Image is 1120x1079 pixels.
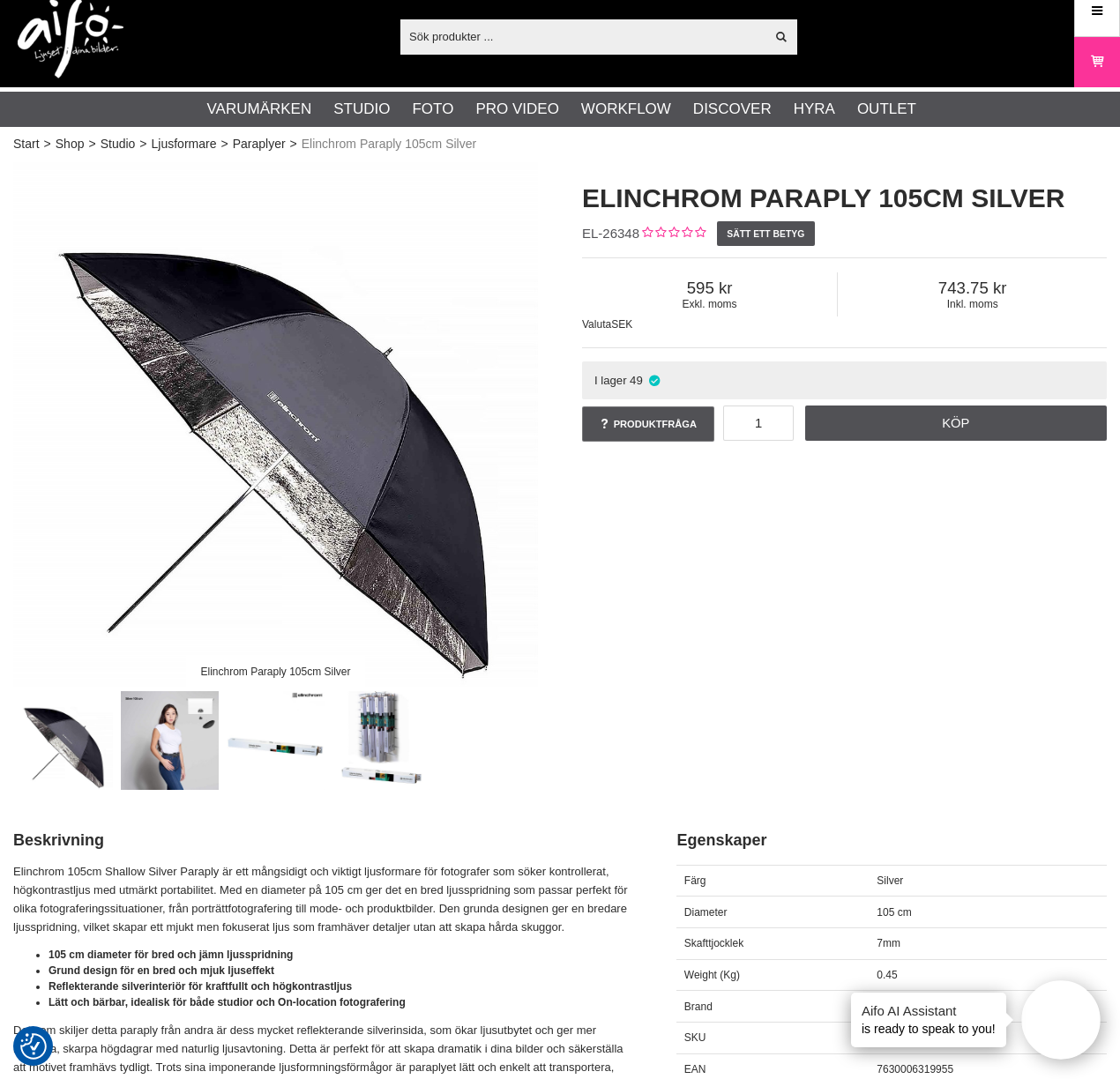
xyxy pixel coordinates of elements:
[684,937,743,949] span: Skafttjocklek
[630,374,643,387] span: 49
[220,135,228,153] span: >
[639,225,706,243] div: Kundbetyg: 0
[851,993,1006,1047] div: is ready to speak to you!
[862,1001,996,1020] h4: Aifo AI Assistant
[400,23,765,49] input: Sök produkter ...
[412,98,453,121] a: Foto
[207,98,312,121] a: Varumärken
[88,135,95,153] span: >
[684,874,706,887] span: Färg
[332,691,431,790] img: Elinchrom paraplyer finns i flera former och ytor
[676,830,1107,852] h2: Egenskaper
[15,691,114,790] img: Elinchrom Paraply 105cm Silver
[877,906,911,919] span: 105 cm
[838,279,1107,298] span: 743.75
[139,135,146,153] span: >
[684,969,740,981] span: Weight (Kg)
[877,969,897,981] span: 0.45
[838,298,1107,310] span: Inkl. moms
[857,98,916,121] a: Outlet
[581,98,671,121] a: Workflow
[693,98,772,121] a: Discover
[594,374,627,387] span: I lager
[186,656,365,687] div: Elinchrom Paraply 105cm Silver
[877,874,903,887] span: Silver
[49,996,406,1008] strong: Lätt och bärbar, idealisk för både studior och On-location fotografering
[684,1031,706,1044] span: SKU
[717,221,815,246] a: Sätt ett betyg
[805,406,1108,441] a: Köp
[684,906,728,919] span: Diameter
[20,1033,47,1060] img: Revisit consent button
[13,135,40,153] a: Start
[582,318,611,331] span: Valuta
[44,135,51,153] span: >
[877,937,900,949] span: 7mm
[794,98,835,121] a: Hyra
[582,406,714,442] a: Produktfråga
[49,949,293,961] strong: 105 cm diameter för bred och jämn ljusspridning
[877,1063,953,1075] span: 7630006319955
[582,279,837,298] span: 595
[152,135,217,153] a: Ljusformare
[56,135,85,153] a: Shop
[49,980,352,993] strong: Reflekterande silverinteriör för kraftfullt och högkontrastljus
[101,135,136,153] a: Studio
[333,98,390,121] a: Studio
[611,318,632,331] span: SEK
[20,1031,47,1062] button: Samtyckesinställningar
[13,162,538,687] img: Elinchrom Paraply 105cm Silver
[290,135,297,153] span: >
[302,135,476,153] span: Elinchrom Paraply 105cm Silver
[582,226,639,241] span: EL-26348
[582,298,837,310] span: Exkl. moms
[13,863,632,936] p: Elinchrom 105cm Shallow Silver Paraply är ett mångsidigt och viktigt ljusformare för fotografer s...
[684,1063,706,1075] span: EAN
[121,691,220,790] img: Elinchrom silver paraply riktat från modell
[13,830,632,852] h2: Beskrivning
[647,374,662,387] i: I lager
[684,1001,713,1013] span: Brand
[49,964,274,977] strong: Grund design för en bred och mjuk ljuseffekt
[233,135,286,153] a: Paraplyer
[227,691,325,790] img: Elinchrom Paraply leveras i snygg box
[582,180,1107,217] h1: Elinchrom Paraply 105cm Silver
[475,98,558,121] a: Pro Video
